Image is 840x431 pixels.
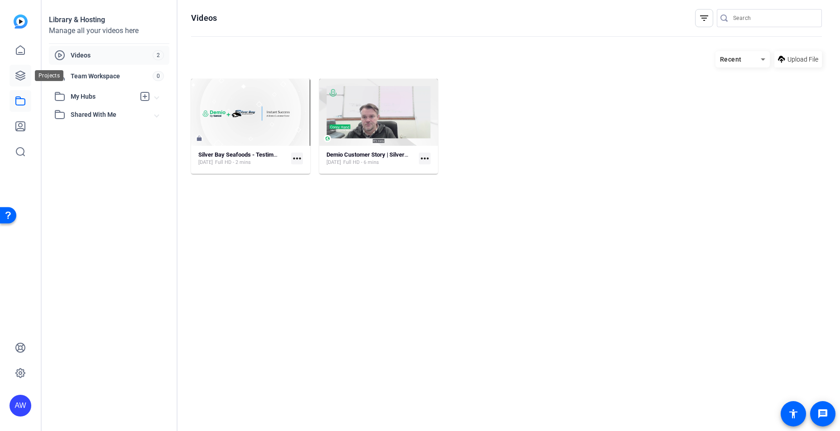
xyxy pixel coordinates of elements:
span: Full HD - 2 mins [215,159,251,166]
a: Silver Bay Seafoods - Testimonial[DATE]Full HD - 2 mins [198,151,288,166]
span: Full HD - 6 mins [343,159,379,166]
h1: Videos [191,13,217,24]
span: 0 [153,71,164,81]
a: Demio Customer Story | Silver Bay Seafoods[DATE]Full HD - 6 mins [326,151,416,166]
span: Team Workspace [71,72,153,81]
strong: Demio Customer Story | Silver Bay Seafoods [326,151,442,158]
span: My Hubs [71,92,135,101]
span: Shared With Me [71,110,155,120]
mat-icon: accessibility [788,408,799,419]
span: Upload File [787,55,818,64]
mat-expansion-panel-header: My Hubs [49,87,169,105]
img: blue-gradient.svg [14,14,28,29]
div: AW [10,395,31,417]
mat-icon: more_horiz [419,153,431,164]
mat-icon: more_horiz [291,153,303,164]
button: Upload File [774,51,822,67]
strong: Silver Bay Seafoods - Testimonial [198,151,286,158]
div: Projects [35,70,63,81]
span: [DATE] [198,159,213,166]
mat-expansion-panel-header: Shared With Me [49,105,169,124]
div: Manage all your videos here [49,25,169,36]
span: Recent [720,56,742,63]
span: Videos [71,51,153,60]
span: 2 [153,50,164,60]
span: [DATE] [326,159,341,166]
mat-icon: filter_list [699,13,710,24]
mat-icon: message [817,408,828,419]
div: Library & Hosting [49,14,169,25]
input: Search [733,13,815,24]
